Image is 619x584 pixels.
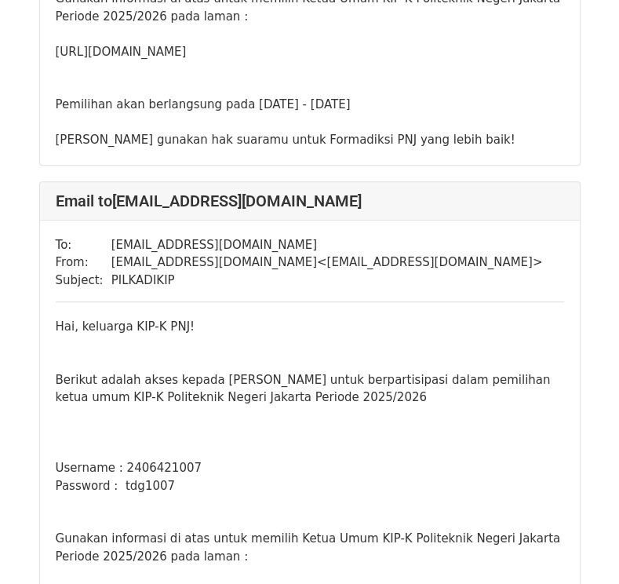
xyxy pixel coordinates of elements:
[56,254,111,272] td: From:
[541,509,619,584] iframe: Chat Widget
[56,236,111,254] td: To:
[111,236,543,254] td: [EMAIL_ADDRESS][DOMAIN_NAME]
[111,272,543,290] td: PILKADIKIP
[56,192,564,210] h4: Email to [EMAIL_ADDRESS][DOMAIN_NAME]
[56,272,111,290] td: Subject:
[111,254,543,272] td: [EMAIL_ADDRESS][DOMAIN_NAME] < [EMAIL_ADDRESS][DOMAIN_NAME] >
